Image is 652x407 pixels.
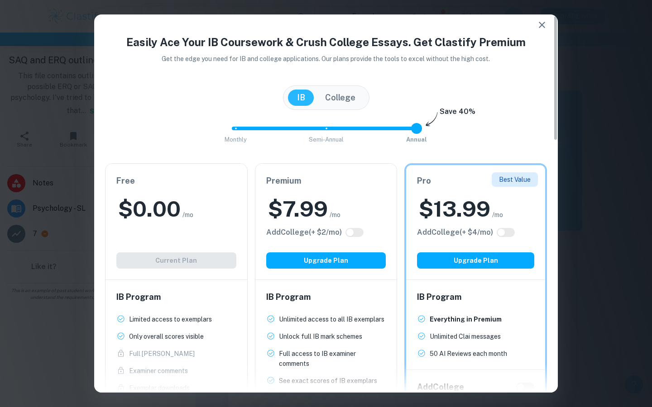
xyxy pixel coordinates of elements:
[149,54,503,64] p: Get the edge you need for IB and college applications. Our plans provide the tools to excel witho...
[268,194,328,223] h2: $ 7.99
[417,175,534,187] h6: Pro
[116,291,236,303] h6: IB Program
[430,314,502,324] p: Everything in Premium
[118,194,181,223] h2: $ 0.00
[330,210,340,220] span: /mo
[105,34,547,50] h4: Easily Ace Your IB Coursework & Crush College Essays. Get Clastify Premium
[492,210,503,220] span: /mo
[440,106,475,122] h6: Save 40%
[430,331,501,341] p: Unlimited Clai messages
[279,349,386,369] p: Full access to IB examiner comments
[288,90,314,106] button: IB
[182,210,193,220] span: /mo
[309,136,344,143] span: Semi-Annual
[225,136,247,143] span: Monthly
[430,349,507,359] p: 50 AI Reviews each month
[426,112,438,127] img: subscription-arrow.svg
[279,331,362,341] p: Unlock full IB mark schemes
[129,331,204,341] p: Only overall scores visible
[266,291,386,303] h6: IB Program
[417,252,534,269] button: Upgrade Plan
[279,314,384,324] p: Unlimited access to all IB exemplars
[406,136,427,143] span: Annual
[129,349,195,359] p: Full [PERSON_NAME]
[266,227,342,238] h6: Click to see all the additional College features.
[266,252,386,269] button: Upgrade Plan
[316,90,364,106] button: College
[417,291,534,303] h6: IB Program
[266,175,386,187] h6: Premium
[129,314,212,324] p: Limited access to exemplars
[419,194,490,223] h2: $ 13.99
[116,175,236,187] h6: Free
[417,227,493,238] h6: Click to see all the additional College features.
[499,175,531,185] p: Best Value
